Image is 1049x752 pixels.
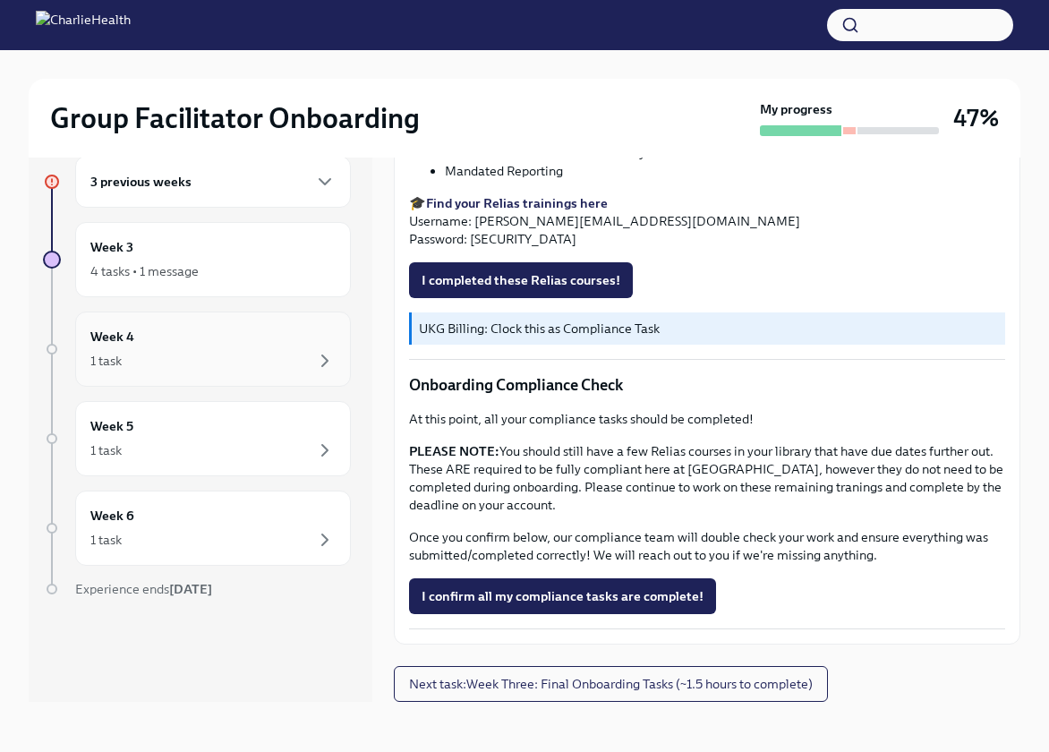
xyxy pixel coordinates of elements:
strong: PLEASE NOTE: [409,443,499,459]
h2: Group Facilitator Onboarding [50,100,420,136]
strong: My progress [760,100,832,118]
div: 1 task [90,352,122,370]
p: Once you confirm below, our compliance team will double check your work and ensure everything was... [409,528,1005,564]
h3: 47% [953,102,999,134]
h6: 3 previous weeks [90,172,192,192]
h6: Week 5 [90,416,133,436]
li: Mandated Reporting [445,162,1005,180]
div: 1 task [90,531,122,549]
strong: [DATE] [169,581,212,597]
button: Next task:Week Three: Final Onboarding Tasks (~1.5 hours to complete) [394,666,828,702]
a: Week 51 task [43,401,351,476]
p: You should still have a few Relias courses in your library that have due dates further out. These... [409,442,1005,514]
button: I completed these Relias courses! [409,262,633,298]
h6: Week 3 [90,237,133,257]
div: 1 task [90,441,122,459]
span: I completed these Relias courses! [422,271,620,289]
div: 4 tasks • 1 message [90,262,199,280]
a: Week 61 task [43,491,351,566]
span: I confirm all my compliance tasks are complete! [422,587,704,605]
p: Onboarding Compliance Check [409,374,1005,396]
div: 3 previous weeks [75,156,351,208]
a: Week 34 tasks • 1 message [43,222,351,297]
span: Next task : Week Three: Final Onboarding Tasks (~1.5 hours to complete) [409,675,813,693]
p: UKG Billing: Clock this as Compliance Task [419,320,998,338]
button: I confirm all my compliance tasks are complete! [409,578,716,614]
a: Week 41 task [43,312,351,387]
h6: Week 6 [90,506,134,526]
p: 🎓 Username: [PERSON_NAME][EMAIL_ADDRESS][DOMAIN_NAME] Password: [SECURITY_DATA] [409,194,1005,248]
span: Experience ends [75,581,212,597]
h6: Week 4 [90,327,134,346]
a: Find your Relias trainings here [426,195,608,211]
p: At this point, all your compliance tasks should be completed! [409,410,1005,428]
img: CharlieHealth [36,11,131,39]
